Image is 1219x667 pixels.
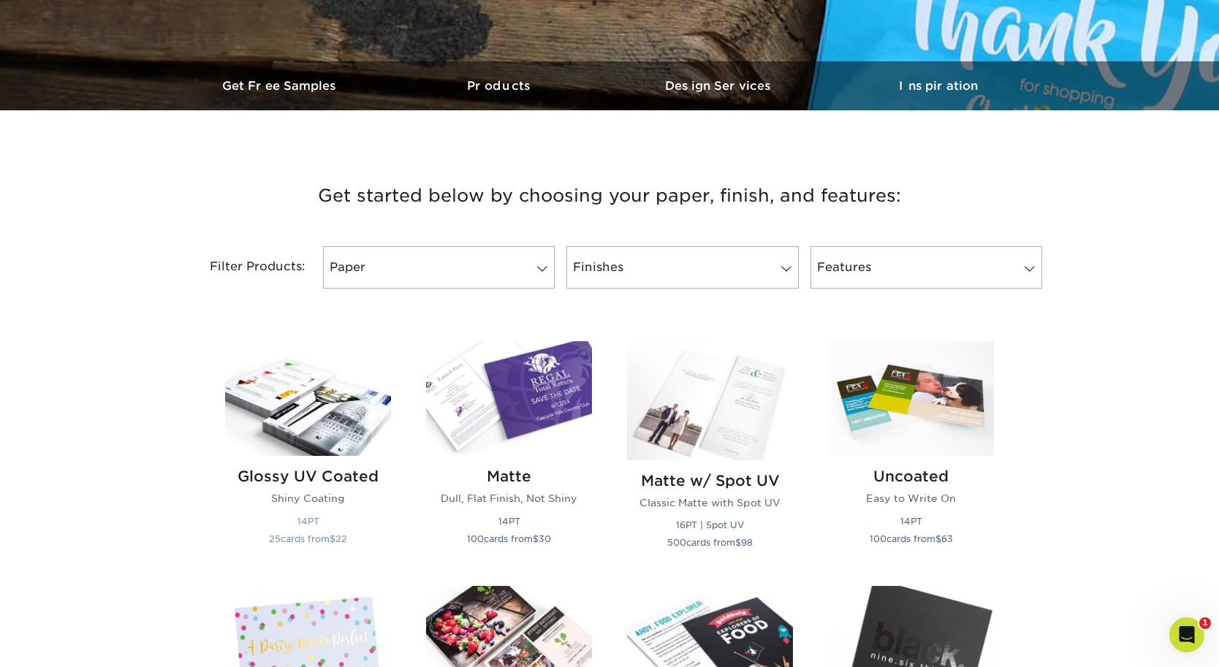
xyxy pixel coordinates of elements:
[426,341,592,456] img: Matte Postcards
[828,468,994,485] h2: Uncoated
[269,533,281,544] span: 25
[171,79,390,93] h3: Get Free Samples
[330,533,335,544] span: $
[810,246,1042,289] a: Features
[335,533,347,544] span: 22
[182,163,1037,229] h3: Get started below by choosing your paper, finish, and features:
[323,246,555,289] a: Paper
[171,246,317,289] div: Filter Products:
[225,468,391,485] h2: Glossy UV Coated
[539,533,551,544] span: 30
[426,341,592,568] a: Matte Postcards Matte Dull, Flat Finish, Not Shiny 14PT 100cards from$30
[533,533,539,544] span: $
[870,533,886,544] span: 100
[829,79,1048,93] h3: Inspiration
[828,491,994,506] p: Easy to Write On
[467,533,484,544] span: 100
[467,533,551,544] small: cards from
[828,341,994,456] img: Uncoated Postcards
[627,341,793,460] img: Matte w/ Spot UV Postcards
[667,537,753,548] small: cards from
[627,341,793,568] a: Matte w/ Spot UV Postcards Matte w/ Spot UV Classic Matte with Spot UV 16PT | Spot UV 500cards fr...
[498,516,520,527] small: 14PT
[627,495,793,510] p: Classic Matte with Spot UV
[676,519,744,530] small: 16PT | Spot UV
[735,537,741,548] span: $
[1199,617,1211,629] span: 1
[390,79,609,93] h3: Products
[426,491,592,506] p: Dull, Flat Finish, Not Shiny
[225,491,391,506] p: Shiny Coating
[566,246,798,289] a: Finishes
[941,533,953,544] span: 63
[225,341,391,456] img: Glossy UV Coated Postcards
[667,537,686,548] span: 500
[609,79,829,93] h3: Design Services
[741,537,753,548] span: 98
[269,533,347,544] small: cards from
[829,61,1048,110] a: Inspiration
[935,533,941,544] span: $
[171,61,390,110] a: Get Free Samples
[870,533,953,544] small: cards from
[900,516,922,527] small: 14PT
[1169,617,1204,652] iframe: Intercom live chat
[828,341,994,568] a: Uncoated Postcards Uncoated Easy to Write On 14PT 100cards from$63
[627,472,793,489] h2: Matte w/ Spot UV
[225,341,391,568] a: Glossy UV Coated Postcards Glossy UV Coated Shiny Coating 14PT 25cards from$22
[609,61,829,110] a: Design Services
[426,468,592,485] h2: Matte
[390,61,609,110] a: Products
[297,516,319,527] small: 14PT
